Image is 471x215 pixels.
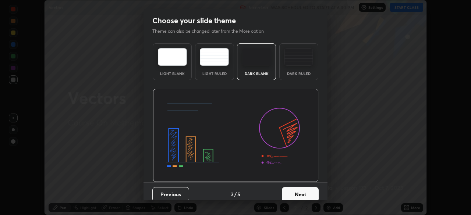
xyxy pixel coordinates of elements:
div: Light Ruled [200,72,229,75]
div: Dark Blank [242,72,271,75]
img: darkRuledTheme.de295e13.svg [284,48,313,66]
p: Theme can also be changed later from the More option [152,28,272,35]
div: Dark Ruled [284,72,314,75]
img: darkTheme.f0cc69e5.svg [242,48,271,66]
h4: 3 [231,190,234,198]
h2: Choose your slide theme [152,16,236,25]
button: Previous [152,187,189,202]
button: Next [282,187,319,202]
h4: / [234,190,237,198]
img: lightTheme.e5ed3b09.svg [158,48,187,66]
img: darkThemeBanner.d06ce4a2.svg [153,89,319,182]
div: Light Blank [157,72,187,75]
img: lightRuledTheme.5fabf969.svg [200,48,229,66]
h4: 5 [237,190,240,198]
